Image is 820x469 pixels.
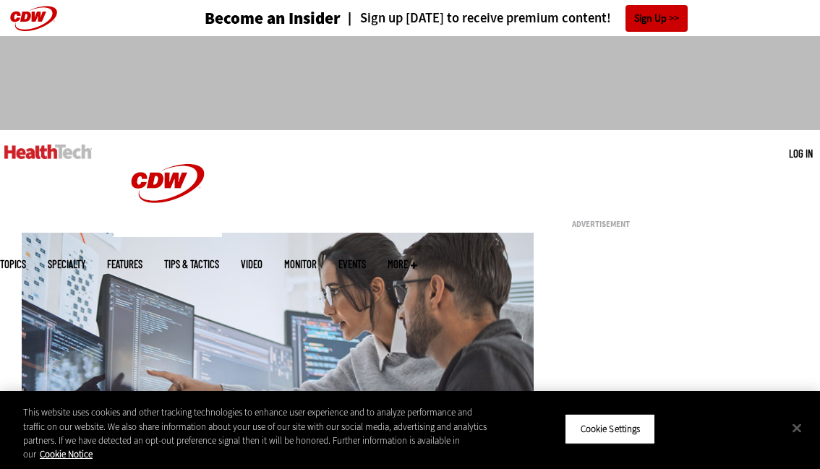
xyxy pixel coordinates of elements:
[789,147,813,160] a: Log in
[205,10,341,27] a: Become an Insider
[40,448,93,460] a: More information about your privacy
[388,259,417,270] span: More
[114,225,222,241] a: CDW
[341,12,611,25] a: Sign up [DATE] to receive premium content!
[147,51,673,116] iframe: advertisement
[164,259,219,270] a: Tips & Tactics
[625,5,688,32] a: Sign Up
[789,146,813,161] div: User menu
[48,259,85,270] span: Specialty
[114,130,222,237] img: Home
[241,259,262,270] a: Video
[781,412,813,444] button: Close
[565,414,655,444] button: Cookie Settings
[338,259,366,270] a: Events
[23,405,492,462] div: This website uses cookies and other tracking technologies to enhance user experience and to analy...
[572,234,789,415] iframe: advertisement
[4,145,92,159] img: Home
[284,259,317,270] a: MonITor
[107,259,142,270] a: Features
